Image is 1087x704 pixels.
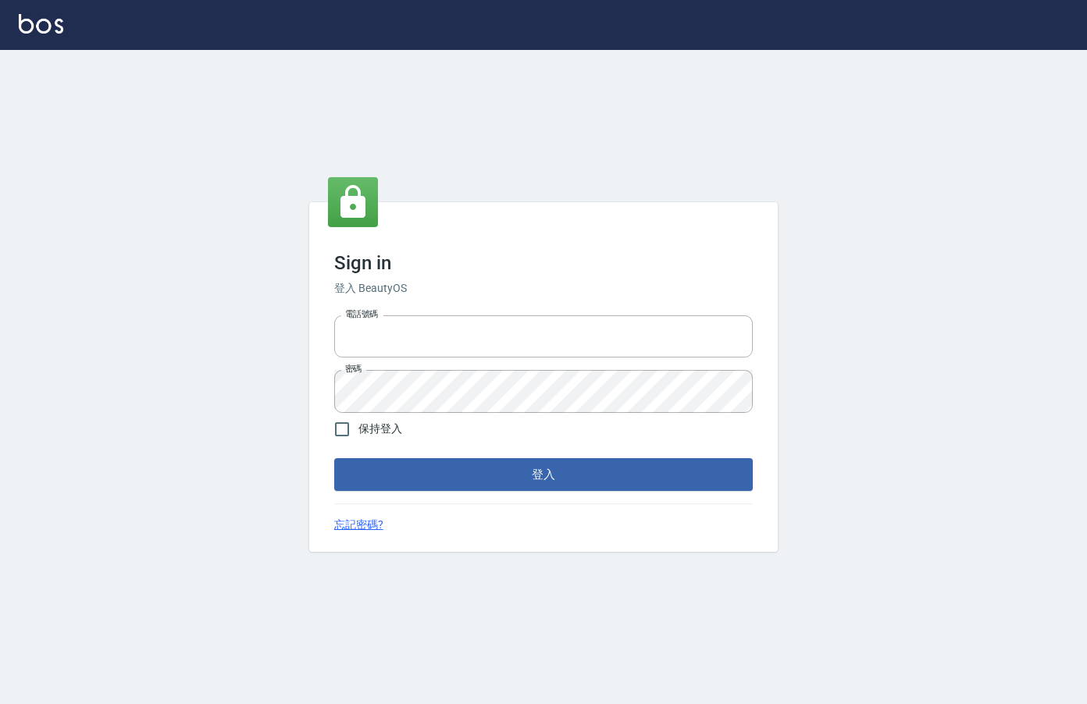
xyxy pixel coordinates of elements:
[334,252,753,274] h3: Sign in
[334,458,753,491] button: 登入
[334,517,383,533] a: 忘記密碼?
[345,308,378,320] label: 電話號碼
[334,280,753,297] h6: 登入 BeautyOS
[345,363,362,375] label: 密碼
[358,421,402,437] span: 保持登入
[19,14,63,34] img: Logo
